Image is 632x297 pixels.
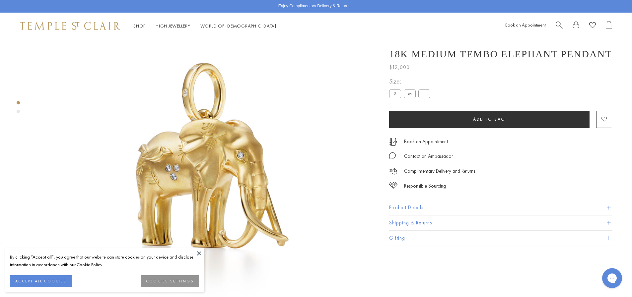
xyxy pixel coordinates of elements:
button: COOKIES SETTINGS [141,275,199,287]
button: Product Details [389,200,612,215]
img: icon_appointment.svg [389,138,397,146]
label: M [404,89,416,98]
a: View Wishlist [589,21,596,31]
a: ShopShop [133,23,146,29]
p: Complimentary Delivery and Returns [404,167,475,175]
label: S [389,89,401,98]
img: icon_sourcing.svg [389,182,397,189]
button: Gifting [389,231,612,246]
button: Add to bag [389,111,590,128]
a: Search [556,21,563,31]
img: MessageIcon-01_2.svg [389,152,396,159]
a: Book an Appointment [505,22,546,28]
a: High JewelleryHigh Jewellery [156,23,190,29]
span: Add to bag [473,116,506,122]
div: By clicking “Accept all”, you agree that our website can store cookies on your device and disclos... [10,253,199,268]
p: Enjoy Complimentary Delivery & Returns [278,3,350,10]
button: ACCEPT ALL COOKIES [10,275,72,287]
div: Contact an Ambassador [404,152,453,160]
img: icon_delivery.svg [389,167,397,175]
h1: 18K Medium Tembo Elephant Pendant [389,48,612,60]
img: Temple St. Clair [20,22,120,30]
span: Size: [389,76,433,87]
nav: Main navigation [133,22,276,30]
label: L [418,89,430,98]
a: Open Shopping Bag [606,21,612,31]
button: Shipping & Returns [389,215,612,230]
a: World of [DEMOGRAPHIC_DATA]World of [DEMOGRAPHIC_DATA] [200,23,276,29]
div: Responsible Sourcing [404,182,446,190]
span: $12,000 [389,63,410,72]
iframe: Gorgias live chat messenger [599,266,625,290]
div: Product gallery navigation [17,99,20,118]
a: Book an Appointment [404,138,448,145]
